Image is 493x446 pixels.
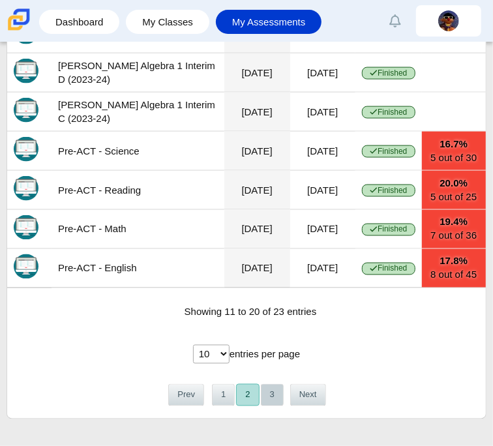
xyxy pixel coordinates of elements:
td: [PERSON_NAME] Algebra 1 Interim D (2023-24) [52,53,224,93]
span: Finished [362,145,415,158]
span: Finished [362,67,415,80]
div: Showing 11 to 20 of 23 entries [7,293,486,332]
td: Pre-ACT - English [52,249,224,288]
a: Alerts [381,7,410,35]
img: maria.villalopez.GvfnL8 [438,10,459,31]
button: Next [290,384,326,406]
b: 20.0% [428,176,479,190]
time: Mar 18, 2024 at 12:31 PM [307,106,338,117]
time: Feb 29, 2024 at 11:34 AM [242,145,273,156]
span: Finished [362,185,415,197]
a: 20.0%5 out of 25 [422,171,486,209]
nav: pagination [15,384,478,406]
button: Previous [168,384,204,406]
time: Feb 29, 2024 at 8:27 AM [242,263,273,274]
a: My Classes [132,10,203,34]
img: Itembank [14,215,38,240]
img: Itembank [14,98,38,123]
span: Finished [362,224,415,236]
td: Pre-ACT - Reading [52,171,224,210]
img: Carmen School of Science & Technology [5,6,33,33]
time: Mar 18, 2024 at 11:39 AM [242,106,273,117]
td: Pre-ACT - Science [52,132,224,171]
img: Itembank [14,176,38,201]
img: Itembank [14,59,38,83]
button: 3 [261,384,284,406]
button: 2 [236,384,259,406]
img: Itembank [14,137,38,162]
a: Carmen School of Science & Technology [5,24,33,35]
a: Dashboard [46,10,113,34]
time: Feb 29, 2024 at 8:59 AM [307,263,338,274]
time: Feb 29, 2024 at 12:04 PM [307,145,338,156]
time: Jun 11, 2024 at 12:00 PM [307,67,338,78]
time: Jun 11, 2024 at 10:52 AM [242,67,273,78]
b: 17.8% [428,254,479,268]
a: 16.7%5 out of 30 [422,132,486,170]
time: Feb 29, 2024 at 9:02 AM [242,224,273,235]
td: [PERSON_NAME] Algebra 1 Interim C (2023-24) [52,93,224,132]
label: entries per page [230,349,300,360]
span: Finished [362,263,415,275]
a: maria.villalopez.GvfnL8 [416,5,481,37]
td: Pre-ACT - Math [52,210,224,249]
time: Feb 29, 2024 at 9:42 AM [307,224,338,235]
time: Feb 29, 2024 at 11:32 AM [307,185,338,196]
img: Itembank [14,254,38,279]
button: 1 [212,384,235,406]
time: Feb 29, 2024 at 11:02 AM [242,185,273,196]
span: Finished [362,106,415,119]
b: 16.7% [428,137,479,151]
a: My Assessments [222,10,316,34]
a: 19.4%7 out of 36 [422,210,486,248]
b: 19.4% [428,215,479,229]
a: 17.8%8 out of 45 [422,249,486,288]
